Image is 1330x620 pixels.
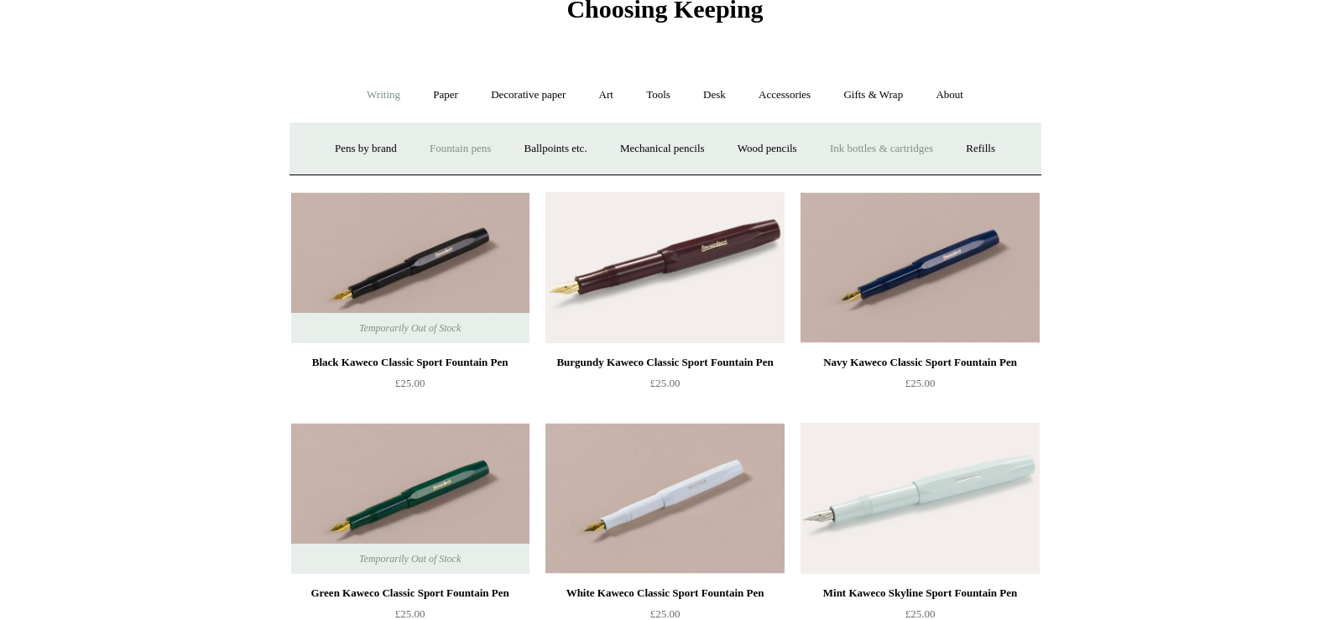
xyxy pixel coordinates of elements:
a: Ink bottles & cartridges [815,127,948,171]
a: Burgundy Kaweco Classic Sport Fountain Pen Burgundy Kaweco Classic Sport Fountain Pen [545,192,784,343]
span: Temporarily Out of Stock [342,544,477,574]
a: Writing [352,73,415,117]
a: Desk [688,73,741,117]
a: Pens by brand [320,127,412,171]
a: Ballpoints etc. [509,127,602,171]
div: Green Kaweco Classic Sport Fountain Pen [295,583,525,603]
img: Black Kaweco Classic Sport Fountain Pen [291,192,529,343]
img: White Kaweco Classic Sport Fountain Pen [545,423,784,574]
a: Wood pencils [722,127,812,171]
a: White Kaweco Classic Sport Fountain Pen White Kaweco Classic Sport Fountain Pen [545,423,784,574]
span: £25.00 [905,607,936,620]
a: Mint Kaweco Skyline Sport Fountain Pen Mint Kaweco Skyline Sport Fountain Pen [801,423,1039,574]
a: Green Kaweco Classic Sport Fountain Pen Green Kaweco Classic Sport Fountain Pen Temporarily Out o... [291,423,529,574]
a: Mechanical pencils [605,127,720,171]
img: Navy Kaweco Classic Sport Fountain Pen [801,192,1039,343]
span: Temporarily Out of Stock [342,313,477,343]
a: Paper [418,73,473,117]
a: Refills [951,127,1010,171]
a: About [921,73,978,117]
img: Mint Kaweco Skyline Sport Fountain Pen [801,423,1039,574]
span: £25.00 [905,377,936,389]
div: Mint Kaweco Skyline Sport Fountain Pen [805,583,1035,603]
a: Black Kaweco Classic Sport Fountain Pen Black Kaweco Classic Sport Fountain Pen Temporarily Out o... [291,192,529,343]
a: Tools [631,73,686,117]
a: Navy Kaweco Classic Sport Fountain Pen £25.00 [801,352,1039,421]
span: £25.00 [650,377,681,389]
a: Art [584,73,628,117]
img: Green Kaweco Classic Sport Fountain Pen [291,423,529,574]
span: £25.00 [395,377,425,389]
div: White Kaweco Classic Sport Fountain Pen [550,583,780,603]
div: Black Kaweco Classic Sport Fountain Pen [295,352,525,373]
a: Choosing Keeping [566,8,763,20]
a: Burgundy Kaweco Classic Sport Fountain Pen £25.00 [545,352,784,421]
a: Navy Kaweco Classic Sport Fountain Pen Navy Kaweco Classic Sport Fountain Pen [801,192,1039,343]
a: Gifts & Wrap [828,73,918,117]
a: Decorative paper [476,73,581,117]
a: Accessories [743,73,826,117]
span: £25.00 [650,607,681,620]
img: Burgundy Kaweco Classic Sport Fountain Pen [545,192,784,343]
a: Black Kaweco Classic Sport Fountain Pen £25.00 [291,352,529,421]
span: £25.00 [395,607,425,620]
a: Fountain pens [415,127,506,171]
div: Navy Kaweco Classic Sport Fountain Pen [805,352,1035,373]
div: Burgundy Kaweco Classic Sport Fountain Pen [550,352,780,373]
